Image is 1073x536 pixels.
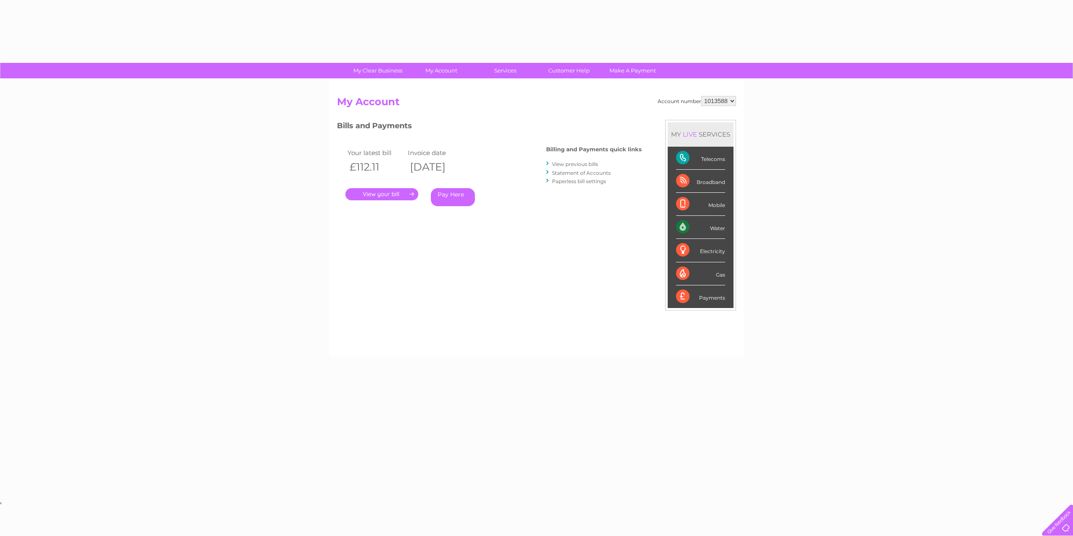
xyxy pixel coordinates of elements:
div: LIVE [681,130,699,138]
th: [DATE] [406,158,466,176]
div: Payments [676,285,725,308]
div: Electricity [676,239,725,262]
td: Your latest bill [345,147,406,158]
h3: Bills and Payments [337,120,642,135]
h4: Billing and Payments quick links [546,146,642,153]
a: Services [471,63,540,78]
a: Make A Payment [598,63,667,78]
a: Customer Help [534,63,604,78]
div: Water [676,216,725,239]
th: £112.11 [345,158,406,176]
a: Paperless bill settings [552,178,606,184]
a: My Clear Business [343,63,412,78]
div: Account number [658,96,736,106]
div: Gas [676,262,725,285]
div: MY SERVICES [668,122,733,146]
td: Invoice date [406,147,466,158]
a: Statement of Accounts [552,170,611,176]
div: Mobile [676,193,725,216]
a: View previous bills [552,161,598,167]
a: My Account [407,63,476,78]
div: Broadband [676,170,725,193]
a: . [345,188,418,200]
div: Telecoms [676,147,725,170]
h2: My Account [337,96,736,112]
a: Pay Here [431,188,475,206]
